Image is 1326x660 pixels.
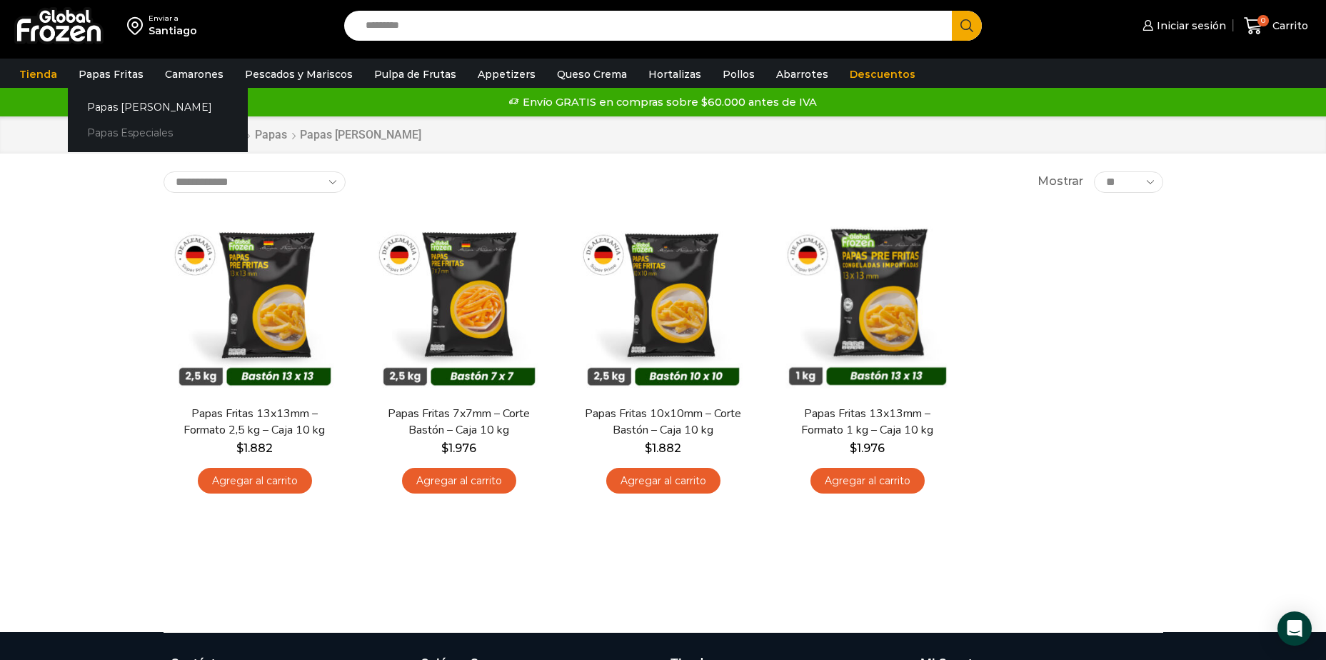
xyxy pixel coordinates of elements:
[1240,9,1312,43] a: 0 Carrito
[164,127,421,144] nav: Breadcrumb
[198,468,312,494] a: Agregar al carrito: “Papas Fritas 13x13mm - Formato 2,5 kg - Caja 10 kg”
[441,441,448,455] span: $
[376,406,541,439] a: Papas Fritas 7x7mm – Corte Bastón – Caja 10 kg
[402,468,516,494] a: Agregar al carrito: “Papas Fritas 7x7mm - Corte Bastón - Caja 10 kg”
[68,94,248,120] a: Papas [PERSON_NAME]
[172,406,336,439] a: Papas Fritas 13x13mm – Formato 2,5 kg – Caja 10 kg
[164,171,346,193] select: Pedido de la tienda
[843,61,923,88] a: Descuentos
[850,441,857,455] span: $
[1257,15,1269,26] span: 0
[471,61,543,88] a: Appetizers
[367,61,463,88] a: Pulpa de Frutas
[1277,611,1312,646] div: Open Intercom Messenger
[236,441,273,455] bdi: 1.882
[68,120,248,146] a: Papas Especiales
[641,61,708,88] a: Hortalizas
[236,441,243,455] span: $
[810,468,925,494] a: Agregar al carrito: “Papas Fritas 13x13mm - Formato 1 kg - Caja 10 kg”
[645,441,652,455] span: $
[441,441,476,455] bdi: 1.976
[645,441,681,455] bdi: 1.882
[769,61,835,88] a: Abarrotes
[300,128,421,141] h1: Papas [PERSON_NAME]
[1038,174,1083,190] span: Mostrar
[238,61,360,88] a: Pescados y Mariscos
[254,127,288,144] a: Papas
[149,14,197,24] div: Enviar a
[952,11,982,41] button: Search button
[581,406,745,439] a: Papas Fritas 10x10mm – Corte Bastón – Caja 10 kg
[1139,11,1226,40] a: Iniciar sesión
[550,61,634,88] a: Queso Crema
[12,61,64,88] a: Tienda
[850,441,885,455] bdi: 1.976
[71,61,151,88] a: Papas Fritas
[127,14,149,38] img: address-field-icon.svg
[785,406,949,439] a: Papas Fritas 13x13mm – Formato 1 kg – Caja 10 kg
[1269,19,1308,33] span: Carrito
[158,61,231,88] a: Camarones
[606,468,720,494] a: Agregar al carrito: “Papas Fritas 10x10mm - Corte Bastón - Caja 10 kg”
[149,24,197,38] div: Santiago
[715,61,762,88] a: Pollos
[1153,19,1226,33] span: Iniciar sesión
